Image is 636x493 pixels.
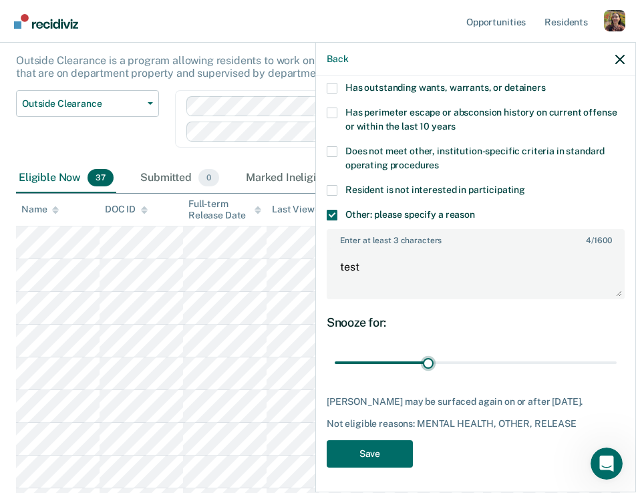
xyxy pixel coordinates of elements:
div: [PERSON_NAME] may be surfaced again on or after [DATE]. [327,396,625,407]
div: Submitted [138,164,222,193]
div: Last Viewed [272,204,337,215]
span: 37 [88,169,114,186]
span: Other: please specify a reason [345,209,475,220]
iframe: Intercom live chat [591,448,623,480]
button: Upload attachment [21,391,31,401]
button: Save [327,440,413,468]
div: Full-term Release Date [188,198,261,221]
img: Profile image for Rajan [57,7,78,29]
button: Profile dropdown button [604,10,625,31]
p: Outside Clearance is a program allowing residents to work on assignments located outside the secu... [16,54,567,79]
button: Emoji picker [42,391,53,401]
div: Marked Ineligible [243,164,367,193]
button: Send a message… [229,385,251,407]
span: Has outstanding wants, warrants, or detainers [345,82,546,93]
button: Back [327,53,348,65]
span: / 1600 [586,236,611,245]
img: Profile image for Naomi [38,7,59,29]
div: Eligible Now [16,164,116,193]
span: Does not meet other, institution-specific criteria in standard operating procedures [345,146,605,170]
label: Enter at least 3 characters [328,230,623,245]
button: Home [209,5,234,31]
div: Snooze for: [327,315,625,330]
textarea: test [328,249,623,298]
span: Has perimeter escape or absconsion history on current offense or within the last 10 years [345,107,617,132]
h1: Recidiviz [102,13,149,23]
div: Profile image for Krysty [75,7,97,29]
div: Name [21,204,59,215]
div: Not eligible reasons: MENTAL HEALTH, OTHER, RELEASE [327,418,625,430]
div: DOC ID [105,204,148,215]
img: Recidiviz [14,14,78,29]
span: 4 [586,236,591,245]
span: 0 [198,169,219,186]
span: Resident is not interested in participating [345,184,525,195]
span: Outside Clearance [22,98,142,110]
textarea: Message… [11,363,256,385]
div: Close [234,5,259,29]
button: go back [9,5,34,31]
